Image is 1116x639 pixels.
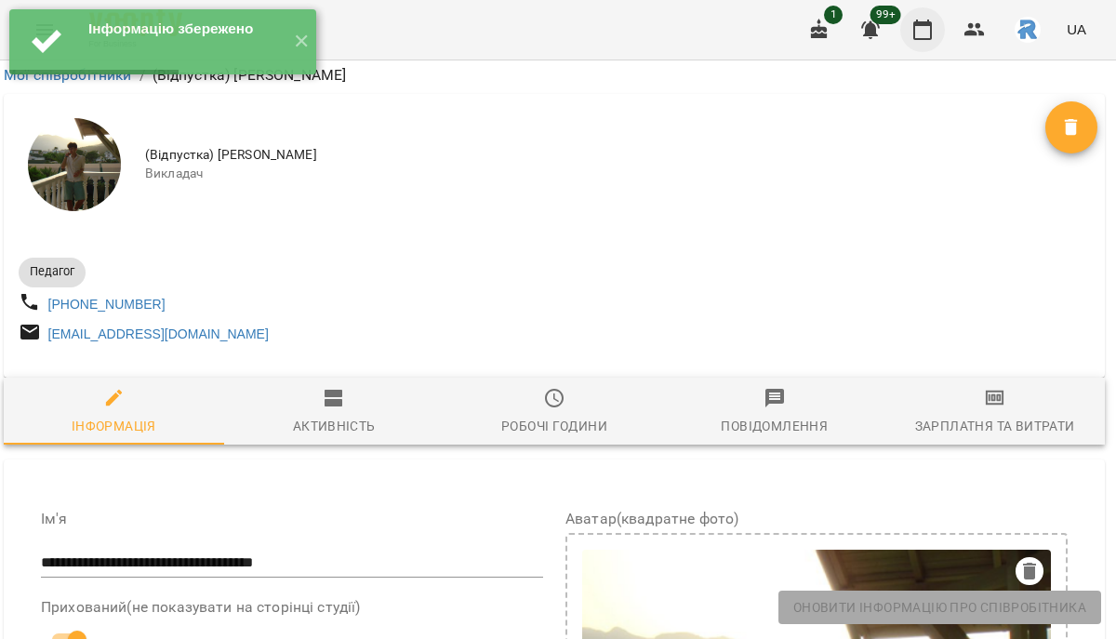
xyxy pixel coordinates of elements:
div: Повідомлення [721,415,828,437]
div: Інформацію збережено [88,19,279,39]
a: [PHONE_NUMBER] [48,297,166,312]
div: Активність [293,415,376,437]
span: (Відпустка) [PERSON_NAME] [145,146,1045,165]
span: 1 [824,6,843,24]
label: Ім'я [41,512,543,526]
a: [EMAIL_ADDRESS][DOMAIN_NAME] [48,326,269,341]
button: UA [1059,12,1094,47]
div: Робочі години [501,415,607,437]
span: Викладач [145,165,1045,183]
nav: breadcrumb [4,64,1105,87]
label: Прихований(не показувати на сторінці студії) [41,600,543,615]
img: (Відпустка) Романенко Карим Рустамович [28,118,121,211]
div: Інформація [72,415,156,437]
span: 99+ [870,6,901,24]
img: 4d5b4add5c842939a2da6fce33177f00.jpeg [1015,17,1041,43]
span: Педагог [19,263,86,280]
button: Видалити [1045,101,1097,153]
label: Аватар(квадратне фото) [565,512,1068,526]
div: Зарплатня та Витрати [915,415,1075,437]
span: UA [1067,20,1086,39]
